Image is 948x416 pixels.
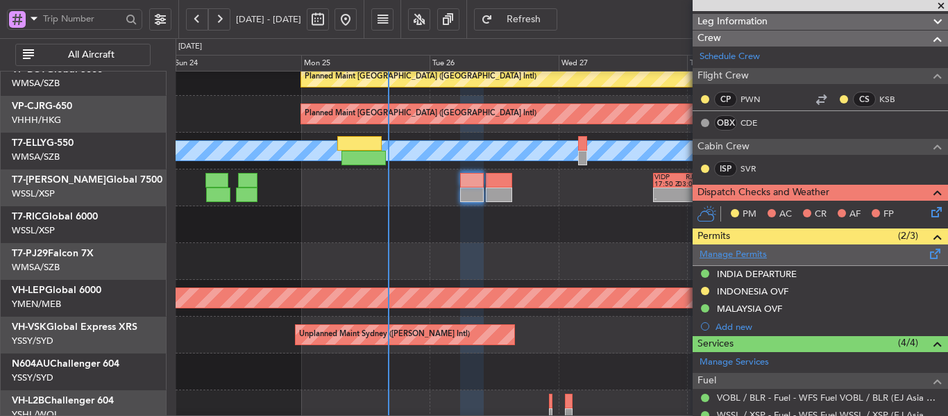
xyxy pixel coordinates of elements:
[12,335,53,347] a: YSSY/SYD
[559,55,687,72] div: Wed 27
[697,14,768,30] span: Leg Information
[12,249,48,258] span: T7-PJ29
[654,181,678,188] div: 17:50 Z
[654,195,678,202] div: -
[697,31,721,47] span: Crew
[740,117,772,129] a: CDE
[12,298,61,310] a: YMEN/MEB
[740,163,772,175] a: SVR
[700,50,760,64] a: Schedule Crew
[687,55,815,72] div: Thu 28
[697,185,829,201] span: Dispatch Checks and Weather
[37,50,146,60] span: All Aircraft
[697,139,750,155] span: Cabin Crew
[12,322,137,332] a: VH-VSKGlobal Express XRS
[15,44,151,66] button: All Aircraft
[697,228,730,244] span: Permits
[178,41,202,53] div: [DATE]
[430,55,558,72] div: Tue 26
[496,15,552,24] span: Refresh
[12,212,98,222] a: T7-RICGlobal 6000
[697,336,734,352] span: Services
[716,321,941,333] div: Add new
[883,208,894,222] span: FP
[678,181,702,188] div: 03:00 Z
[678,174,702,181] div: RJTT
[12,359,50,369] span: N604AU
[12,101,45,111] span: VP-CJR
[898,228,918,243] span: (2/3)
[299,324,470,345] div: Unplanned Maint Sydney ([PERSON_NAME] Intl)
[301,55,430,72] div: Mon 25
[236,13,301,26] span: [DATE] - [DATE]
[740,93,772,106] a: PWN
[12,261,60,274] a: WMSA/SZB
[12,285,45,295] span: VH-LEP
[12,151,60,163] a: WMSA/SZB
[12,224,55,237] a: WSSL/XSP
[879,93,911,106] a: KSB
[12,138,46,148] span: T7-ELLY
[714,161,737,176] div: ISP
[12,359,119,369] a: N604AUChallenger 604
[12,396,44,406] span: VH-L2B
[743,208,756,222] span: PM
[12,138,74,148] a: T7-ELLYG-550
[717,392,941,403] a: VOBL / BLR - Fuel - WFS Fuel VOBL / BLR (EJ Asia Only)
[172,55,301,72] div: Sun 24
[714,115,737,131] div: OBX
[12,114,61,126] a: VHHH/HKG
[12,77,60,90] a: WMSA/SZB
[700,248,767,262] a: Manage Permits
[12,396,114,406] a: VH-L2BChallenger 604
[853,92,876,107] div: CS
[12,322,46,332] span: VH-VSK
[779,208,792,222] span: AC
[700,356,769,369] a: Manage Services
[12,175,106,185] span: T7-[PERSON_NAME]
[305,103,536,124] div: Planned Maint [GEOGRAPHIC_DATA] ([GEOGRAPHIC_DATA] Intl)
[849,208,861,222] span: AF
[305,67,536,88] div: Planned Maint [GEOGRAPHIC_DATA] ([GEOGRAPHIC_DATA] Intl)
[12,249,94,258] a: T7-PJ29Falcon 7X
[12,212,42,222] span: T7-RIC
[697,68,749,84] span: Flight Crew
[898,335,918,350] span: (4/4)
[815,208,827,222] span: CR
[714,92,737,107] div: CP
[12,101,72,111] a: VP-CJRG-650
[12,285,101,295] a: VH-LEPGlobal 6000
[474,8,557,31] button: Refresh
[717,268,797,280] div: INDIA DEPARTURE
[12,175,162,185] a: T7-[PERSON_NAME]Global 7500
[654,174,678,181] div: VIDP
[697,373,716,389] span: Fuel
[12,188,55,200] a: WSSL/XSP
[43,8,121,29] input: Trip Number
[12,372,53,384] a: YSSY/SYD
[678,195,702,202] div: -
